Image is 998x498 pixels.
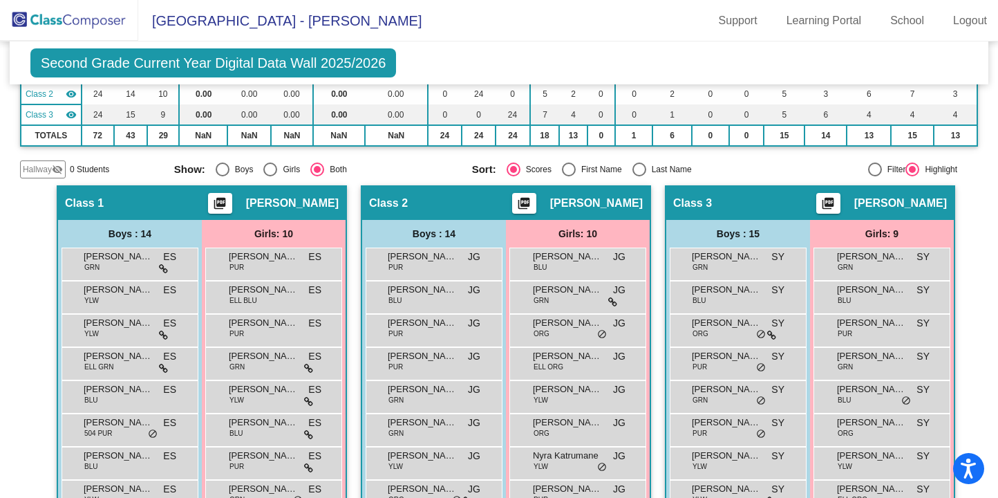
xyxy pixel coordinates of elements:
[84,395,97,405] span: BLU
[534,461,548,472] span: YLW
[229,362,245,372] span: GRN
[847,84,891,104] td: 6
[227,104,271,125] td: 0.00
[615,104,653,125] td: 0
[84,449,153,463] span: [PERSON_NAME]
[147,84,179,104] td: 10
[65,196,104,210] span: Class 1
[838,362,853,372] span: GRN
[30,48,397,77] span: Second Grade Current Year Digital Data Wall 2025/2026
[506,220,650,248] div: Girls: 10
[916,316,930,331] span: SY
[229,262,244,273] span: PUR
[597,329,607,340] span: do_not_disturb_alt
[533,316,602,330] span: [PERSON_NAME]
[613,449,625,463] span: JG
[114,84,148,104] td: 14
[246,196,339,210] span: [PERSON_NAME]
[693,461,707,472] span: YLW
[308,283,321,297] span: ES
[771,449,784,463] span: SY
[708,10,769,32] a: Support
[468,349,480,364] span: JG
[163,283,176,297] span: ES
[229,349,298,363] span: [PERSON_NAME]
[58,220,202,248] div: Boys : 14
[163,382,176,397] span: ES
[916,283,930,297] span: SY
[388,482,457,496] span: [PERSON_NAME]
[879,10,935,32] a: School
[271,125,312,146] td: NaN
[388,250,457,264] span: [PERSON_NAME]
[756,429,766,440] span: do_not_disturb_alt
[615,125,653,146] td: 1
[365,125,427,146] td: NaN
[496,84,530,104] td: 0
[901,396,911,407] span: do_not_disturb_alt
[816,193,840,214] button: Print Students Details
[756,329,766,340] span: do_not_disturb_alt
[942,10,998,32] a: Logout
[587,84,615,104] td: 0
[179,104,227,125] td: 0.00
[388,382,457,396] span: [PERSON_NAME]
[530,84,559,104] td: 5
[775,10,873,32] a: Learning Portal
[587,104,615,125] td: 0
[838,461,852,472] span: YLW
[534,395,548,405] span: YLW
[84,428,113,439] span: 504 PUR
[771,482,784,497] span: SY
[652,104,691,125] td: 1
[229,250,298,264] span: [PERSON_NAME]
[534,329,549,339] span: ORG
[84,329,99,339] span: YLW
[576,163,622,176] div: First Name
[227,84,271,104] td: 0.00
[613,349,625,364] span: JG
[163,449,176,463] span: ES
[174,163,205,176] span: Show:
[533,283,602,297] span: [PERSON_NAME]
[804,104,847,125] td: 6
[229,316,298,330] span: [PERSON_NAME]
[229,449,298,463] span: [PERSON_NAME]
[66,89,77,100] mat-icon: visibility
[837,250,906,264] span: [PERSON_NAME]
[613,416,625,430] span: JG
[468,382,480,397] span: JG
[313,125,365,146] td: NaN
[84,416,153,430] span: [PERSON_NAME]
[729,104,764,125] td: 0
[559,125,587,146] td: 13
[472,163,496,176] span: Sort:
[82,125,114,146] td: 72
[468,482,480,497] span: JG
[771,382,784,397] span: SY
[114,125,148,146] td: 43
[533,449,602,463] span: Nyra Katrumane
[771,316,784,331] span: SY
[21,84,82,104] td: Jamie Glanville - No Class Name
[533,482,602,496] span: [PERSON_NAME]
[692,449,761,463] span: [PERSON_NAME]
[916,449,930,463] span: SY
[838,428,854,439] span: ORG
[530,125,559,146] td: 18
[652,84,691,104] td: 2
[613,482,625,497] span: JG
[891,84,933,104] td: 7
[916,416,930,430] span: SY
[271,84,312,104] td: 0.00
[82,84,114,104] td: 24
[84,262,100,273] span: GRN
[693,329,708,339] span: ORG
[70,163,109,176] span: 0 Students
[756,362,766,373] span: do_not_disturb_alt
[764,125,804,146] td: 15
[211,196,228,216] mat-icon: picture_as_pdf
[308,382,321,397] span: ES
[693,362,707,372] span: PUR
[771,250,784,264] span: SY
